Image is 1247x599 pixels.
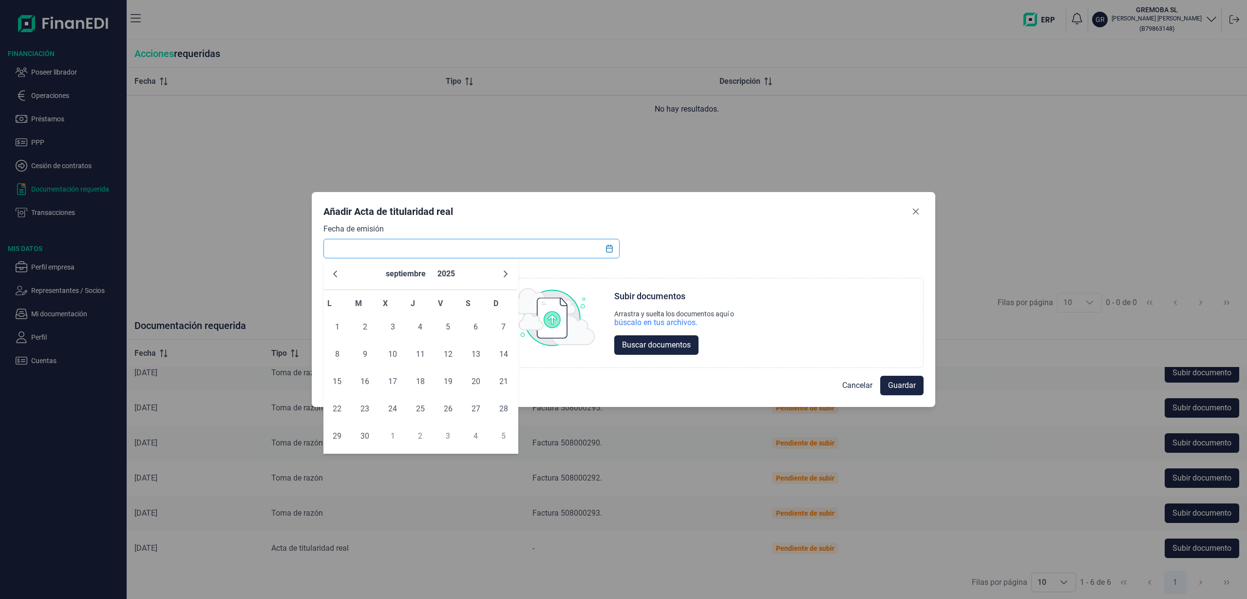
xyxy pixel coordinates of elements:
span: 22 [327,399,347,419]
td: 15/09/2025 [323,368,351,395]
span: 4 [466,426,486,446]
span: 9 [355,345,375,364]
span: 5 [438,317,458,337]
button: Choose Month [382,262,430,286]
td: 16/09/2025 [351,368,379,395]
span: 21 [494,372,513,391]
span: 8 [327,345,347,364]
span: 11 [411,345,430,364]
span: 30 [355,426,375,446]
button: Next Month [498,266,513,282]
button: Choose Date [600,240,619,257]
span: Buscar documentos [622,339,691,351]
td: 25/09/2025 [407,395,435,423]
td: 06/09/2025 [462,313,490,341]
td: 08/09/2025 [323,341,351,368]
span: L [327,299,332,308]
span: 14 [494,345,513,364]
span: J [411,299,415,308]
span: 17 [383,372,402,391]
span: 29 [327,426,347,446]
td: 17/09/2025 [379,368,407,395]
span: 27 [466,399,486,419]
span: 28 [494,399,513,419]
span: Cancelar [842,380,872,391]
td: 03/09/2025 [379,313,407,341]
button: Cancelar [834,376,880,395]
td: 01/09/2025 [323,313,351,341]
td: 09/09/2025 [351,341,379,368]
span: 5 [494,426,513,446]
td: 22/09/2025 [323,395,351,423]
span: V [438,299,443,308]
span: S [466,299,471,308]
span: 12 [438,345,458,364]
div: Añadir Acta de titularidad real [323,205,453,218]
td: 20/09/2025 [462,368,490,395]
td: 19/09/2025 [434,368,462,395]
span: 25 [411,399,430,419]
div: Choose Date [323,258,518,454]
span: 23 [355,399,375,419]
td: 18/09/2025 [407,368,435,395]
td: 10/09/2025 [379,341,407,368]
span: M [355,299,362,308]
td: 14/09/2025 [490,341,517,368]
span: 24 [383,399,402,419]
td: 04/09/2025 [407,313,435,341]
td: 21/09/2025 [490,368,517,395]
div: búscalo en tus archivos. [614,318,698,328]
td: 02/10/2025 [407,423,435,450]
span: 7 [494,317,513,337]
td: 26/09/2025 [434,395,462,423]
button: Buscar documentos [614,335,699,355]
span: X [383,299,388,308]
span: 6 [466,317,486,337]
span: 10 [383,345,402,364]
span: 26 [438,399,458,419]
div: búscalo en tus archivos. [614,318,734,328]
label: Fecha de emisión [323,223,384,235]
td: 13/09/2025 [462,341,490,368]
span: Guardar [888,380,916,391]
td: 11/09/2025 [407,341,435,368]
span: 20 [466,372,486,391]
span: 2 [355,317,375,337]
span: 16 [355,372,375,391]
span: 3 [438,426,458,446]
span: 13 [466,345,486,364]
button: Choose Year [434,262,459,286]
span: 1 [383,426,402,446]
td: 29/09/2025 [323,423,351,450]
td: 05/09/2025 [434,313,462,341]
button: Guardar [880,376,924,395]
td: 28/09/2025 [490,395,517,423]
span: 1 [327,317,347,337]
div: Subir documentos [614,290,685,302]
td: 05/10/2025 [490,423,517,450]
td: 03/10/2025 [434,423,462,450]
span: 4 [411,317,430,337]
span: 18 [411,372,430,391]
td: 30/09/2025 [351,423,379,450]
td: 07/09/2025 [490,313,517,341]
span: 3 [383,317,402,337]
button: Previous Month [327,266,343,282]
td: 24/09/2025 [379,395,407,423]
td: 02/09/2025 [351,313,379,341]
td: 04/10/2025 [462,423,490,450]
td: 27/09/2025 [462,395,490,423]
td: 12/09/2025 [434,341,462,368]
span: D [493,299,498,308]
span: 19 [438,372,458,391]
img: upload img [513,288,595,347]
span: 2 [411,426,430,446]
span: 15 [327,372,347,391]
td: 23/09/2025 [351,395,379,423]
td: 01/10/2025 [379,423,407,450]
button: Close [908,204,924,219]
div: Arrastra y suelta los documentos aquí o [614,310,734,318]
